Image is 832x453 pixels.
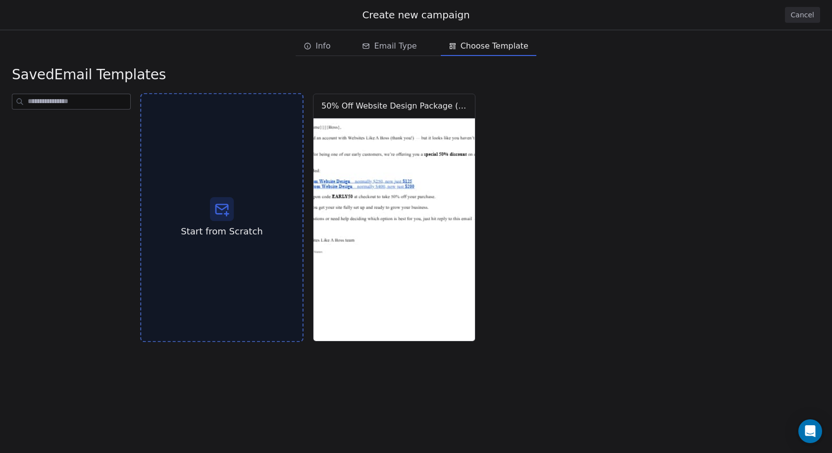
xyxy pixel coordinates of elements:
span: saved [12,66,54,83]
button: Cancel [785,7,820,23]
div: 50% Off Website Design Package (Round 1) TEST-2 [321,100,467,112]
span: Info [315,40,330,52]
span: Start from Scratch [181,225,262,238]
div: Create new campaign [12,8,820,22]
div: Open Intercom Messenger [798,419,822,443]
span: Email Type [374,40,416,52]
span: Choose Template [461,40,528,52]
div: email creation steps [296,36,536,56]
span: Email Templates [12,66,166,84]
